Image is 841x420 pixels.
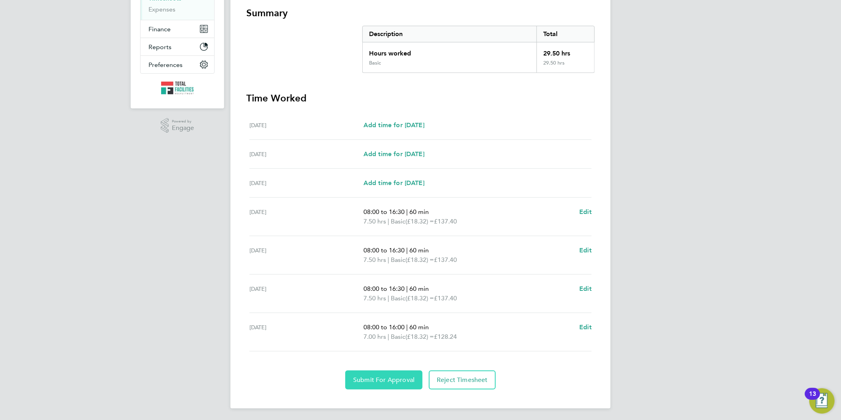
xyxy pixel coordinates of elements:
span: £137.40 [434,294,457,302]
span: Basic [391,255,405,265]
span: 08:00 to 16:30 [363,285,405,292]
span: 7.00 hrs [363,333,386,340]
span: Powered by [172,118,194,125]
div: 29.50 hrs [537,42,594,60]
div: [DATE] [249,323,363,342]
div: [DATE] [249,207,363,226]
div: [DATE] [249,284,363,303]
span: Preferences [148,61,183,69]
section: Timesheet [246,7,595,389]
div: [DATE] [249,120,363,130]
button: Submit For Approval [345,370,422,389]
span: | [406,323,408,331]
a: Edit [579,284,592,294]
span: Edit [579,323,592,331]
div: Total [537,26,594,42]
span: Edit [579,246,592,254]
span: Add time for [DATE] [363,121,424,129]
span: | [406,246,408,254]
span: (£18.32) = [405,333,434,340]
a: Powered byEngage [161,118,194,133]
button: Open Resource Center, 13 new notifications [809,388,835,414]
h3: Summary [246,7,595,19]
span: 08:00 to 16:00 [363,323,405,331]
span: Edit [579,285,592,292]
span: (£18.32) = [405,218,434,225]
span: | [406,285,408,292]
span: Reject Timesheet [437,376,488,384]
div: [DATE] [249,246,363,265]
span: Basic [391,294,405,303]
span: 7.50 hrs [363,218,386,225]
button: Preferences [141,56,214,73]
span: | [388,333,389,340]
a: Go to home page [140,82,215,94]
span: (£18.32) = [405,294,434,302]
span: Basic [391,332,405,342]
a: Expenses [148,6,175,13]
h3: Time Worked [246,92,595,105]
a: Edit [579,323,592,332]
div: Hours worked [363,42,537,60]
div: Summary [362,26,595,73]
button: Reject Timesheet [429,370,496,389]
span: Basic [391,217,405,226]
span: 60 min [409,246,429,254]
span: 08:00 to 16:30 [363,246,405,254]
span: £128.24 [434,333,457,340]
a: Add time for [DATE] [363,178,424,188]
button: Finance [141,20,214,38]
span: Reports [148,43,171,51]
div: Description [363,26,537,42]
button: Reports [141,38,214,55]
span: | [388,218,389,225]
img: tfrecruitment-logo-retina.png [161,82,194,94]
span: Engage [172,125,194,132]
a: Add time for [DATE] [363,149,424,159]
span: (£18.32) = [405,256,434,263]
span: | [406,208,408,216]
span: £137.40 [434,256,457,263]
span: 7.50 hrs [363,256,386,263]
span: Add time for [DATE] [363,179,424,187]
span: 60 min [409,208,429,216]
a: Edit [579,207,592,217]
span: | [388,294,389,302]
span: Add time for [DATE] [363,150,424,158]
div: 13 [809,394,816,404]
span: 60 min [409,285,429,292]
div: 29.50 hrs [537,60,594,73]
div: Basic [369,60,381,66]
span: | [388,256,389,263]
span: Edit [579,208,592,216]
span: 60 min [409,323,429,331]
span: 7.50 hrs [363,294,386,302]
span: Finance [148,25,171,33]
div: [DATE] [249,149,363,159]
a: Edit [579,246,592,255]
span: 08:00 to 16:30 [363,208,405,216]
a: Add time for [DATE] [363,120,424,130]
div: [DATE] [249,178,363,188]
span: £137.40 [434,218,457,225]
span: Submit For Approval [353,376,415,384]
